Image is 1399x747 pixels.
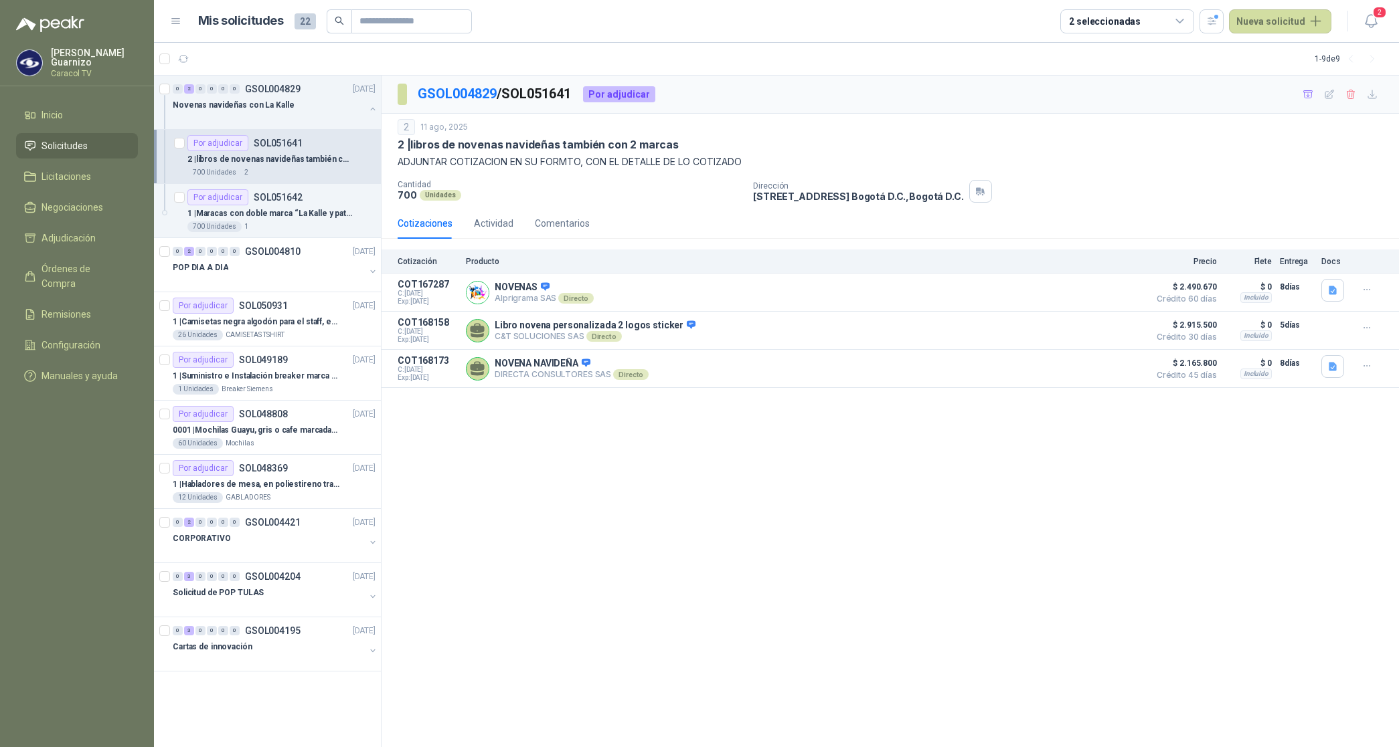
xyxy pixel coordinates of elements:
[154,346,381,401] a: Por adjudicarSOL049189[DATE] 1 |Suministro e Instalación breaker marca SIEMENS modelo:3WT82026AA,...
[173,81,378,124] a: 0 2 0 0 0 0 GSOL004829[DATE] Novenas navideñas con La Kalle
[398,328,458,336] span: C: [DATE]
[353,300,376,312] p: [DATE]
[187,167,242,178] div: 700 Unidades
[218,518,228,527] div: 0
[195,626,205,635] div: 0
[173,424,339,437] p: 0001 | Mochilas Guayu, gris o cafe marcadas con un logo
[1229,9,1331,33] button: Nueva solicitud
[467,282,489,304] img: Company Logo
[17,50,42,76] img: Company Logo
[1240,330,1272,341] div: Incluido
[1150,371,1217,379] span: Crédito 45 días
[353,245,376,258] p: [DATE]
[466,257,1142,266] p: Producto
[173,568,378,611] a: 0 3 0 0 0 0 GSOL004204[DATE] Solicitud de POP TULAS
[583,86,655,102] div: Por adjudicar
[42,307,91,322] span: Remisiones
[173,623,378,665] a: 0 3 0 0 0 0 GSOL004195[DATE] Cartas de innovación
[195,518,205,527] div: 0
[254,193,303,202] p: SOL051642
[245,518,301,527] p: GSOL004421
[154,455,381,509] a: Por adjudicarSOL048369[DATE] 1 |Habladores de mesa, en poliestireno translucido (SOLO EL SOPORTE)...
[495,282,594,294] p: NOVENAS
[398,290,458,298] span: C: [DATE]
[42,368,118,383] span: Manuales y ayuda
[230,247,240,256] div: 0
[245,84,301,94] p: GSOL004829
[230,572,240,581] div: 0
[1150,355,1217,371] span: $ 2.165.800
[207,247,217,256] div: 0
[173,316,339,328] p: 1 | Camisetas negra algodón para el staff, estampadas en espalda y frente con el logo
[1280,317,1313,333] p: 5 días
[398,336,458,344] span: Exp: [DATE]
[495,369,649,380] p: DIRECTA CONSULTORES SAS
[173,298,234,314] div: Por adjudicar
[173,84,183,94] div: 0
[42,108,63,122] span: Inicio
[218,572,228,581] div: 0
[218,626,228,635] div: 0
[173,330,223,340] div: 26 Unidades
[173,384,219,395] div: 1 Unidades
[173,478,339,491] p: 1 | Habladores de mesa, en poliestireno translucido (SOLO EL SOPORTE)
[244,167,248,178] p: 2
[222,384,273,395] p: Breaker Siemens
[173,586,264,599] p: Solicitud de POP TULAS
[398,317,458,328] p: COT168158
[173,492,223,503] div: 12 Unidades
[245,626,301,635] p: GSOL004195
[42,338,100,352] span: Configuración
[398,154,1383,169] p: ADJUNTAR COTIZACION EN SU FORMTO, CON EL DETALLE DE LO COTIZADO
[195,84,205,94] div: 0
[173,626,183,635] div: 0
[16,225,138,251] a: Adjudicación
[187,207,354,220] p: 1 | Maracas con doble marca “La Kalle y patrocinador”
[184,84,194,94] div: 2
[1280,257,1313,266] p: Entrega
[239,409,288,419] p: SOL048808
[154,184,381,238] a: Por adjudicarSOL0516421 |Maracas con doble marca “La Kalle y patrocinador”700 Unidades1
[495,320,695,332] p: Libro novena personalizada 2 logos sticker
[398,119,415,135] div: 2
[398,298,458,306] span: Exp: [DATE]
[254,138,303,148] p: SOL051641
[226,492,270,503] p: GABLADORES
[586,331,622,342] div: Directo
[1321,257,1348,266] p: Docs
[187,153,354,166] p: 2 | libros de novenas navideñas también con 2 marcas
[353,83,376,96] p: [DATE]
[420,190,461,201] div: Unidades
[1150,279,1217,295] span: $ 2.490.670
[187,189,248,205] div: Por adjudicar
[16,256,138,296] a: Órdenes de Compra
[239,355,288,364] p: SOL049189
[353,516,376,529] p: [DATE]
[398,138,679,152] p: 2 | libros de novenas navideñas también con 2 marcas
[42,261,125,291] span: Órdenes de Compra
[42,169,91,184] span: Licitaciones
[398,257,458,266] p: Cotización
[207,84,217,94] div: 0
[398,279,458,290] p: COT167287
[245,572,301,581] p: GSOL004204
[184,572,194,581] div: 3
[173,460,234,476] div: Por adjudicar
[187,135,248,151] div: Por adjudicar
[1240,292,1272,303] div: Incluido
[244,221,248,232] p: 1
[173,514,378,557] a: 0 2 0 0 0 0 GSOL004421[DATE] CORPORATIVO
[195,572,205,581] div: 0
[16,16,84,32] img: Logo peakr
[1315,48,1383,70] div: 1 - 9 de 9
[398,189,417,201] p: 700
[173,261,228,274] p: POP DIA A DIA
[239,301,288,310] p: SOL050931
[42,200,103,215] span: Negociaciones
[207,626,217,635] div: 0
[154,292,381,346] a: Por adjudicarSOL050931[DATE] 1 |Camisetas negra algodón para el staff, estampadas en espalda y fr...
[1225,355,1272,371] p: $ 0
[398,216,452,231] div: Cotizaciones
[398,374,458,382] span: Exp: [DATE]
[173,641,252,653] p: Cartas de innovación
